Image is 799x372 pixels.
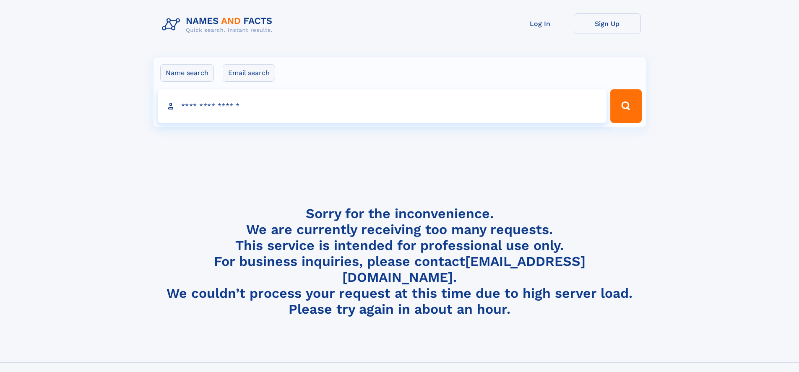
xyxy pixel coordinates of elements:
[159,206,641,317] h4: Sorry for the inconvenience. We are currently receiving too many requests. This service is intend...
[158,89,607,123] input: search input
[507,13,574,34] a: Log In
[574,13,641,34] a: Sign Up
[160,64,214,82] label: Name search
[610,89,641,123] button: Search Button
[223,64,275,82] label: Email search
[159,13,279,36] img: Logo Names and Facts
[342,253,586,285] a: [EMAIL_ADDRESS][DOMAIN_NAME]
